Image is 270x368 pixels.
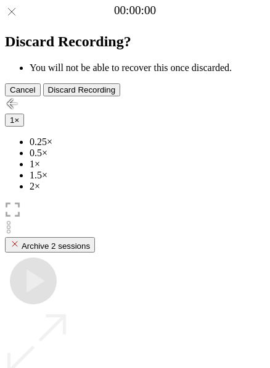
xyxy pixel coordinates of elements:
li: 0.5× [30,148,265,159]
li: 1× [30,159,265,170]
div: Archive 2 sessions [10,239,90,251]
li: You will not be able to recover this once discarded. [30,62,265,73]
a: 00:00:00 [114,4,156,17]
button: Archive 2 sessions [5,237,95,253]
li: 1.5× [30,170,265,181]
button: Cancel [5,83,41,96]
button: Discard Recording [43,83,121,96]
h2: Discard Recording? [5,33,265,50]
button: 1× [5,114,24,127]
li: 2× [30,181,265,192]
span: 1 [10,115,14,125]
li: 0.25× [30,136,265,148]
